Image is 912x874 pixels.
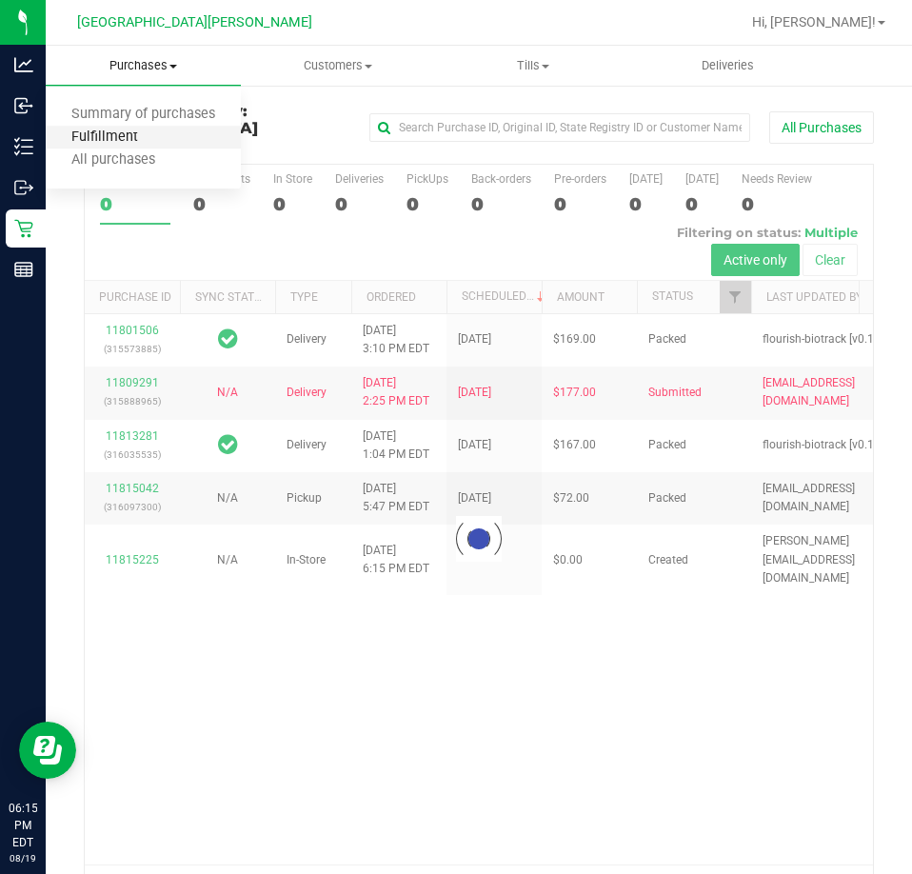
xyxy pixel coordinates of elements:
[9,800,37,851] p: 06:15 PM EDT
[14,219,33,238] inline-svg: Retail
[77,14,312,30] span: [GEOGRAPHIC_DATA][PERSON_NAME]
[369,113,750,142] input: Search Purchase ID, Original ID, State Registry ID or Customer Name...
[14,55,33,74] inline-svg: Analytics
[630,46,825,86] a: Deliveries
[676,57,780,74] span: Deliveries
[46,152,181,169] span: All purchases
[752,14,876,30] span: Hi, [PERSON_NAME]!
[14,96,33,115] inline-svg: Inbound
[14,178,33,197] inline-svg: Outbound
[9,851,37,865] p: 08/19
[242,57,435,74] span: Customers
[241,46,436,86] a: Customers
[19,722,76,779] iframe: Resource center
[436,46,631,86] a: Tills
[46,57,241,74] span: Purchases
[437,57,630,74] span: Tills
[46,46,241,86] a: Purchases Summary of purchases Fulfillment All purchases
[769,111,874,144] button: All Purchases
[46,129,164,146] span: Fulfillment
[46,107,241,123] span: Summary of purchases
[14,260,33,279] inline-svg: Reports
[14,137,33,156] inline-svg: Inventory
